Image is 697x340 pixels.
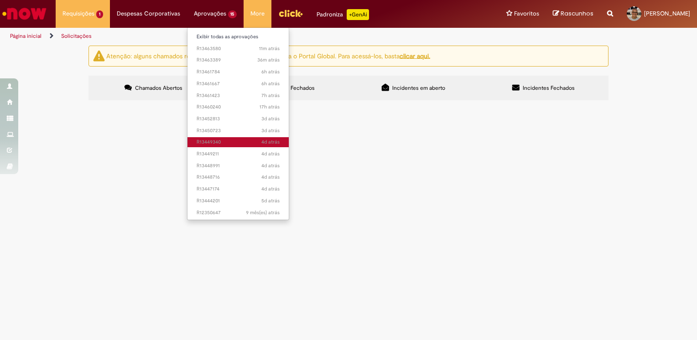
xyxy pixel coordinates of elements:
[96,10,103,18] span: 1
[187,67,289,77] a: Aberto R13461784 :
[187,27,290,220] ul: Aprovações
[644,10,690,17] span: [PERSON_NAME]
[261,80,280,87] span: 6h atrás
[228,10,237,18] span: 15
[197,209,280,216] span: R12350647
[197,185,280,193] span: R13447174
[317,9,369,20] div: Padroniza
[187,114,289,124] a: Aberto R13452813 :
[197,174,280,181] span: R13448716
[187,79,289,89] a: Aberto R13461667 :
[106,52,430,60] ng-bind-html: Atenção: alguns chamados relacionados a T.I foram migrados para o Portal Global. Para acessá-los,...
[261,92,280,99] time: 29/08/2025 10:17:19
[261,68,280,75] time: 29/08/2025 11:15:24
[197,139,280,146] span: R13449340
[261,174,280,180] span: 4d atrás
[261,185,280,192] span: 4d atrás
[197,68,280,76] span: R13461784
[261,68,280,75] span: 6h atrás
[187,44,289,54] a: Aberto R13463580 :
[197,127,280,134] span: R13450723
[197,92,280,99] span: R13461423
[523,84,575,92] span: Incidentes Fechados
[117,9,180,18] span: Despesas Corporativas
[514,9,539,18] span: Favoritos
[553,10,593,18] a: Rascunhos
[347,9,369,20] p: +GenAi
[187,196,289,206] a: Aberto R13444201 :
[261,185,280,192] time: 26/08/2025 09:57:04
[561,9,593,18] span: Rascunhos
[10,32,42,40] a: Página inicial
[187,161,289,171] a: Aberto R13448991 :
[187,91,289,101] a: Aberto R13461423 :
[197,80,280,88] span: R13461667
[197,115,280,123] span: R13452813
[400,52,430,60] a: clicar aqui.
[261,139,280,145] span: 4d atrás
[259,45,280,52] time: 29/08/2025 16:44:22
[246,209,280,216] span: 9 mês(es) atrás
[197,103,280,111] span: R13460240
[261,139,280,145] time: 26/08/2025 16:05:29
[261,162,280,169] span: 4d atrás
[187,126,289,136] a: Aberto R13450723 :
[197,45,280,52] span: R13463580
[261,197,280,204] span: 5d atrás
[62,9,94,18] span: Requisições
[259,45,280,52] span: 11m atrás
[61,32,92,40] a: Solicitações
[260,103,280,110] span: 17h atrás
[392,84,445,92] span: Incidentes em aberto
[7,28,458,45] ul: Trilhas de página
[261,162,280,169] time: 26/08/2025 15:16:02
[261,150,280,157] time: 26/08/2025 15:45:49
[187,172,289,182] a: Aberto R13448716 :
[246,209,280,216] time: 03/12/2024 15:46:50
[197,197,280,205] span: R13444201
[261,80,280,87] time: 29/08/2025 10:55:57
[260,103,280,110] time: 28/08/2025 23:47:51
[261,174,280,180] time: 26/08/2025 14:37:04
[261,150,280,157] span: 4d atrás
[135,84,182,92] span: Chamados Abertos
[261,115,280,122] span: 3d atrás
[257,57,280,63] span: 36m atrás
[187,32,289,42] a: Exibir todas as aprovações
[257,57,280,63] time: 29/08/2025 16:19:27
[261,92,280,99] span: 7h atrás
[187,102,289,112] a: Aberto R13460240 :
[187,208,289,218] a: Aberto R12350647 :
[194,9,226,18] span: Aprovações
[187,55,289,65] a: Aberto R13463389 :
[261,127,280,134] time: 27/08/2025 08:27:29
[197,57,280,64] span: R13463389
[250,9,265,18] span: More
[197,150,280,158] span: R13449211
[1,5,48,23] img: ServiceNow
[187,149,289,159] a: Aberto R13449211 :
[187,137,289,147] a: Aberto R13449340 :
[261,197,280,204] time: 25/08/2025 13:13:41
[197,162,280,170] span: R13448991
[261,115,280,122] time: 27/08/2025 14:35:16
[261,127,280,134] span: 3d atrás
[187,184,289,194] a: Aberto R13447174 :
[278,6,303,20] img: click_logo_yellow_360x200.png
